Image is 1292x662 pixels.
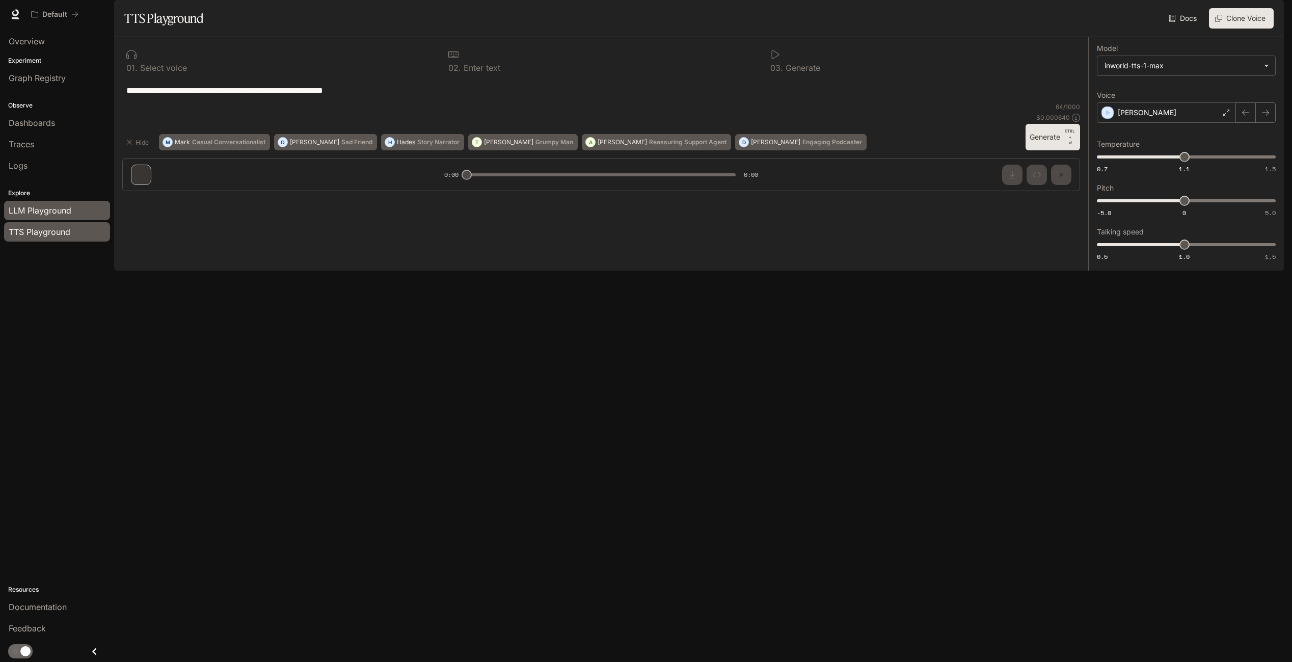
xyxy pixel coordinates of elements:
p: $ 0.000640 [1036,113,1070,122]
p: Model [1097,45,1118,52]
p: Story Narrator [417,139,460,145]
p: Voice [1097,92,1115,99]
span: 0.7 [1097,165,1108,173]
button: D[PERSON_NAME]Engaging Podcaster [735,134,867,150]
div: A [586,134,595,150]
p: [PERSON_NAME] [290,139,339,145]
button: MMarkCasual Conversationalist [159,134,270,150]
p: Casual Conversationalist [192,139,265,145]
p: CTRL + [1064,128,1076,140]
a: Docs [1167,8,1201,29]
p: [PERSON_NAME] [484,139,533,145]
p: Engaging Podcaster [802,139,862,145]
p: Hades [397,139,415,145]
span: 1.1 [1179,165,1190,173]
button: O[PERSON_NAME]Sad Friend [274,134,377,150]
p: 0 3 . [770,64,783,72]
button: Hide [122,134,155,150]
p: [PERSON_NAME] [598,139,647,145]
p: [PERSON_NAME] [1118,108,1176,118]
button: GenerateCTRL +⏎ [1026,124,1080,150]
button: All workspaces [26,4,83,24]
p: [PERSON_NAME] [751,139,800,145]
p: Grumpy Man [535,139,573,145]
span: 1.5 [1265,165,1276,173]
div: inworld-tts-1-max [1105,61,1259,71]
p: Sad Friend [341,139,372,145]
button: A[PERSON_NAME]Reassuring Support Agent [582,134,731,150]
p: Reassuring Support Agent [649,139,726,145]
button: HHadesStory Narrator [381,134,464,150]
p: 0 2 . [448,64,461,72]
p: ⏎ [1064,128,1076,146]
p: Select voice [138,64,187,72]
h1: TTS Playground [124,8,203,29]
div: T [472,134,481,150]
button: T[PERSON_NAME]Grumpy Man [468,134,578,150]
p: Talking speed [1097,228,1144,235]
p: Generate [783,64,820,72]
p: Enter text [461,64,500,72]
span: 0.5 [1097,252,1108,261]
span: 1.5 [1265,252,1276,261]
div: O [278,134,287,150]
div: D [739,134,748,150]
button: Clone Voice [1209,8,1274,29]
p: Temperature [1097,141,1140,148]
p: Mark [175,139,190,145]
p: Default [42,10,67,19]
span: -5.0 [1097,208,1111,217]
div: M [163,134,172,150]
div: H [385,134,394,150]
div: inworld-tts-1-max [1097,56,1275,75]
p: 64 / 1000 [1056,102,1080,111]
span: 5.0 [1265,208,1276,217]
span: 0 [1182,208,1186,217]
span: 1.0 [1179,252,1190,261]
p: Pitch [1097,184,1114,192]
p: 0 1 . [126,64,138,72]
